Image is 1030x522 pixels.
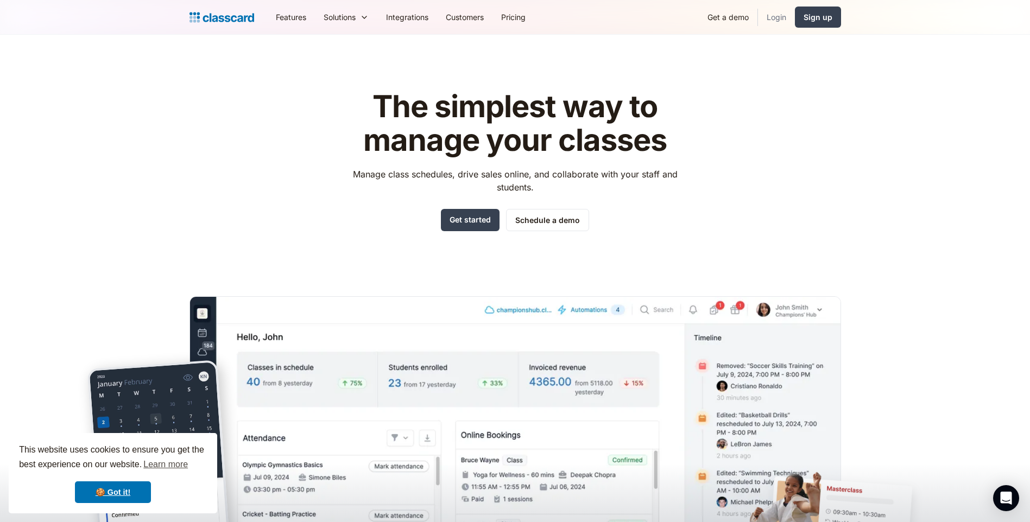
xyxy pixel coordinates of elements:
[9,433,217,513] div: cookieconsent
[189,10,254,25] a: home
[437,5,492,29] a: Customers
[506,209,589,231] a: Schedule a demo
[142,456,189,473] a: learn more about cookies
[343,90,687,157] h1: The simplest way to manage your classes
[795,7,841,28] a: Sign up
[441,209,500,231] a: Get started
[324,11,356,23] div: Solutions
[699,5,757,29] a: Get a demo
[267,5,315,29] a: Features
[804,11,832,23] div: Sign up
[993,485,1019,511] div: Open Intercom Messenger
[492,5,534,29] a: Pricing
[19,443,207,473] span: This website uses cookies to ensure you get the best experience on our website.
[343,168,687,194] p: Manage class schedules, drive sales online, and collaborate with your staff and students.
[315,5,377,29] div: Solutions
[758,5,795,29] a: Login
[75,481,151,503] a: dismiss cookie message
[377,5,437,29] a: Integrations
